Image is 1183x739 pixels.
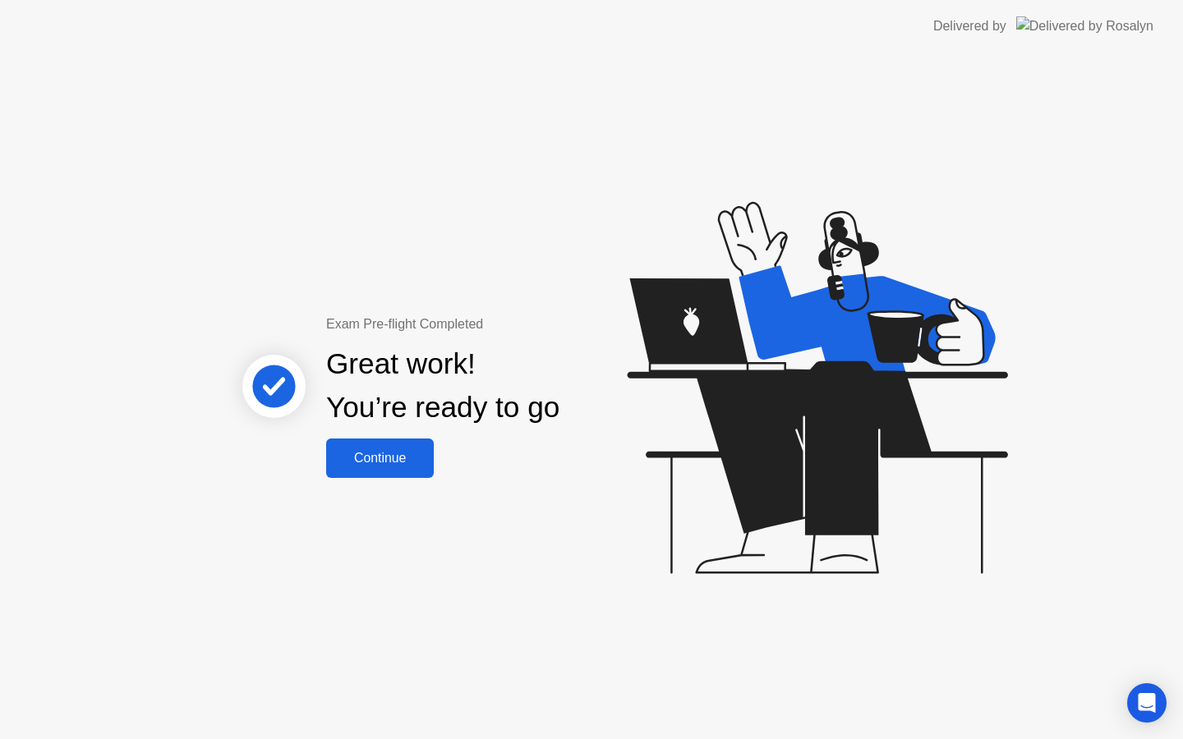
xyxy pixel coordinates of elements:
div: Continue [331,451,429,466]
button: Continue [326,438,434,478]
div: Exam Pre-flight Completed [326,314,665,334]
div: Open Intercom Messenger [1127,683,1167,723]
div: Delivered by [933,16,1006,36]
div: Great work! You’re ready to go [326,342,559,429]
img: Delivered by Rosalyn [1016,16,1153,35]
